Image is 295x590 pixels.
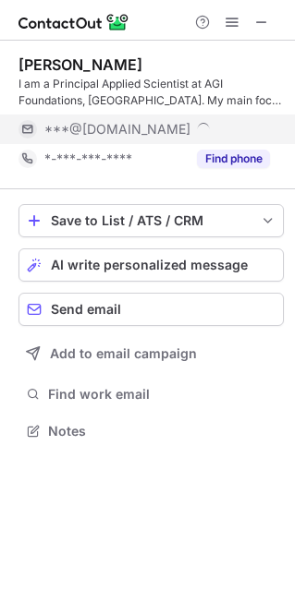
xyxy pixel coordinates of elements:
img: ContactOut v5.3.10 [18,11,129,33]
button: Add to email campaign [18,337,284,370]
span: AI write personalized message [51,258,248,272]
span: ***@[DOMAIN_NAME] [44,121,191,138]
button: Notes [18,418,284,444]
div: Save to List / ATS / CRM [51,213,252,228]
button: AI write personalized message [18,248,284,282]
div: [PERSON_NAME] [18,55,142,74]
div: I am a Principal Applied Scientist at AGI Foundations, [GEOGRAPHIC_DATA]. My main focus is on mul... [18,76,284,109]
button: Send email [18,293,284,326]
button: Find work email [18,381,284,407]
span: Send email [51,302,121,317]
span: Notes [48,423,277,439]
span: Find work email [48,386,277,403]
button: save-profile-one-click [18,204,284,237]
button: Reveal Button [197,150,270,168]
span: Add to email campaign [50,346,197,361]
